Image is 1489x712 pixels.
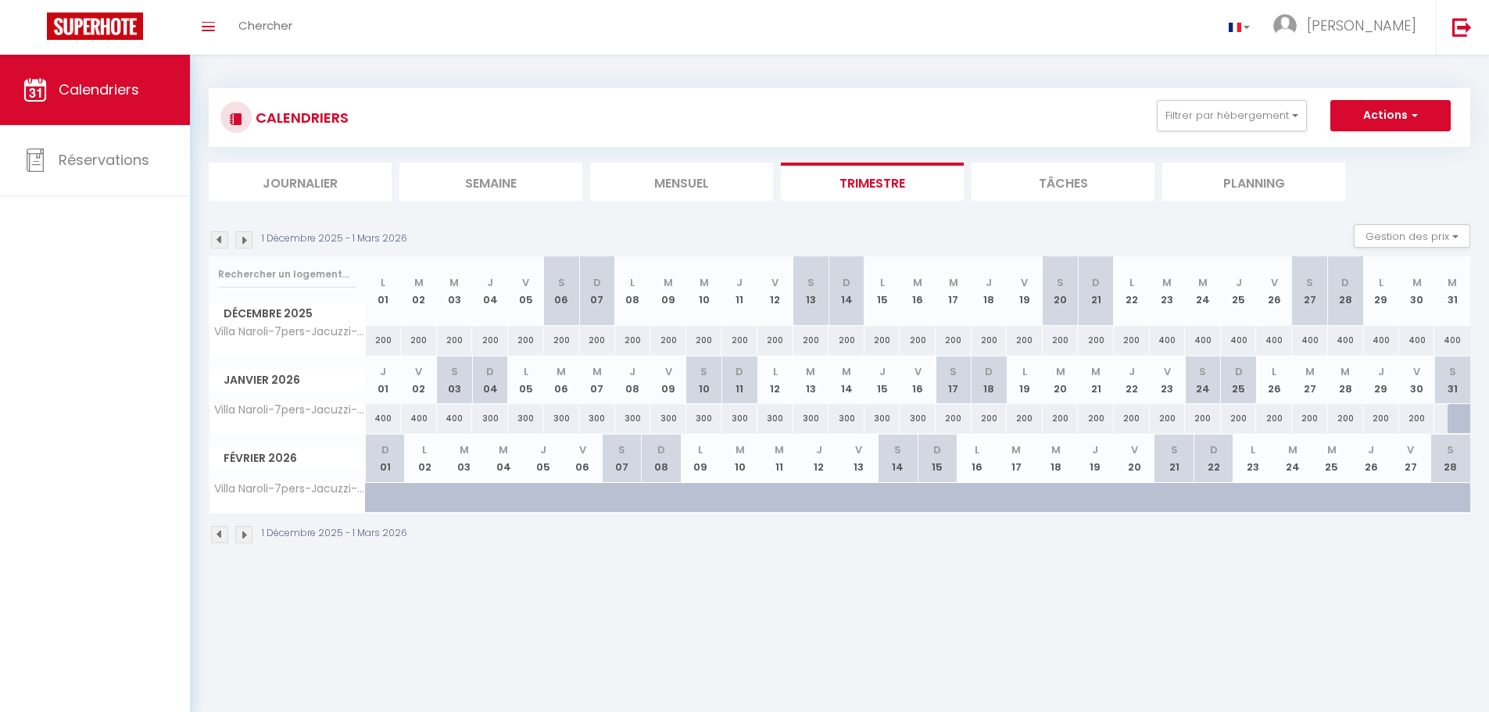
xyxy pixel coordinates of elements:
abbr: M [449,275,459,290]
th: 26 [1256,356,1292,404]
abbr: M [1056,364,1065,379]
th: 29 [1363,356,1399,404]
abbr: M [1011,442,1021,457]
abbr: S [700,364,707,379]
abbr: S [1057,275,1064,290]
abbr: M [1162,275,1172,290]
abbr: V [1407,442,1414,457]
abbr: D [985,364,993,379]
img: logout [1452,17,1472,37]
div: 200 [508,326,544,355]
th: 22 [1194,435,1233,482]
th: 25 [1221,256,1257,326]
abbr: L [422,442,427,457]
th: 07 [579,256,615,326]
th: 21 [1078,356,1114,404]
div: 400 [1434,326,1470,355]
th: 27 [1391,435,1430,482]
th: 24 [1272,435,1312,482]
span: [PERSON_NAME] [1307,16,1416,35]
button: Actions [1330,100,1451,131]
th: 12 [800,435,839,482]
abbr: S [1199,364,1206,379]
div: 200 [793,326,829,355]
abbr: V [1021,275,1028,290]
th: 31 [1434,356,1470,404]
abbr: J [1092,442,1098,457]
div: 300 [864,404,900,433]
span: Janvier 2026 [209,369,365,392]
abbr: V [522,275,529,290]
div: 200 [1399,404,1435,433]
span: Villa Naroli-7pers-Jacuzzi-Plage [212,483,368,495]
div: 300 [579,404,615,433]
div: 200 [1221,404,1257,433]
abbr: J [629,364,635,379]
div: 200 [757,326,793,355]
th: 19 [1007,256,1043,326]
li: Planning [1162,163,1345,201]
abbr: J [879,364,886,379]
th: 20 [1043,356,1079,404]
th: 28 [1328,356,1364,404]
th: 03 [444,435,483,482]
div: 200 [864,326,900,355]
div: 200 [579,326,615,355]
abbr: M [736,442,745,457]
th: 01 [366,435,405,482]
th: 07 [579,356,615,404]
div: 200 [900,326,936,355]
div: 300 [543,404,579,433]
div: 200 [1292,404,1328,433]
div: 200 [472,326,508,355]
li: Semaine [399,163,582,201]
abbr: L [880,275,885,290]
span: Réservations [59,150,149,170]
abbr: J [736,275,743,290]
abbr: S [1171,442,1178,457]
th: 13 [793,356,829,404]
th: 10 [721,435,760,482]
div: 200 [936,326,972,355]
th: 22 [1114,356,1150,404]
abbr: V [579,442,586,457]
th: 02 [401,356,437,404]
th: 19 [1007,356,1043,404]
div: 200 [1007,404,1043,433]
div: 200 [543,326,579,355]
button: Gestion des prix [1354,224,1470,248]
th: 14 [829,256,864,326]
abbr: M [913,275,922,290]
li: Journalier [209,163,392,201]
div: 200 [1078,404,1114,433]
div: 200 [1328,404,1364,433]
div: 200 [1150,404,1186,433]
th: 12 [757,356,793,404]
th: 09 [650,356,686,404]
li: Trimestre [781,163,964,201]
div: 200 [1043,404,1079,433]
th: 18 [972,256,1008,326]
abbr: M [1198,275,1208,290]
th: 04 [484,435,523,482]
div: 400 [1363,326,1399,355]
abbr: J [986,275,992,290]
li: Mensuel [590,163,773,201]
abbr: S [807,275,814,290]
div: 200 [721,326,757,355]
th: 19 [1076,435,1115,482]
th: 01 [366,356,402,404]
abbr: L [1022,364,1027,379]
abbr: M [414,275,424,290]
abbr: S [1306,275,1313,290]
abbr: L [524,364,528,379]
th: 10 [686,356,722,404]
th: 03 [437,256,473,326]
div: 400 [1256,326,1292,355]
abbr: L [698,442,703,457]
abbr: L [975,442,979,457]
th: 08 [615,256,651,326]
div: 200 [1185,404,1221,433]
abbr: D [1341,275,1349,290]
th: 13 [793,256,829,326]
